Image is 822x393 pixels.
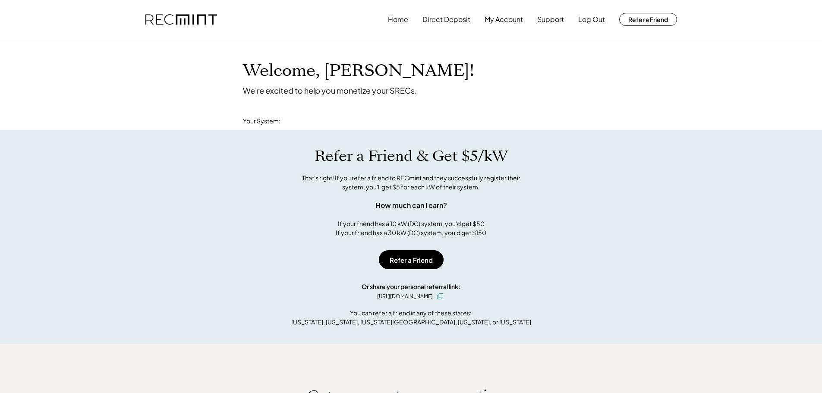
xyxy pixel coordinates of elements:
[619,13,677,26] button: Refer a Friend
[377,292,433,300] div: [URL][DOMAIN_NAME]
[379,250,444,269] button: Refer a Friend
[537,11,564,28] button: Support
[293,173,530,192] div: That's right! If you refer a friend to RECmint and they successfully register their system, you'l...
[243,117,280,126] div: Your System:
[435,291,445,302] button: click to copy
[485,11,523,28] button: My Account
[336,219,486,237] div: If your friend has a 10 kW (DC) system, you'd get $50 If your friend has a 30 kW (DC) system, you...
[243,85,417,95] div: We're excited to help you monetize your SRECs.
[291,308,531,327] div: You can refer a friend in any of these states: [US_STATE], [US_STATE], [US_STATE][GEOGRAPHIC_DATA...
[388,11,408,28] button: Home
[578,11,605,28] button: Log Out
[315,147,508,165] h1: Refer a Friend & Get $5/kW
[362,282,460,291] div: Or share your personal referral link:
[375,200,447,211] div: How much can I earn?
[243,61,474,81] h1: Welcome, [PERSON_NAME]!
[145,14,217,25] img: recmint-logotype%403x.png
[422,11,470,28] button: Direct Deposit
